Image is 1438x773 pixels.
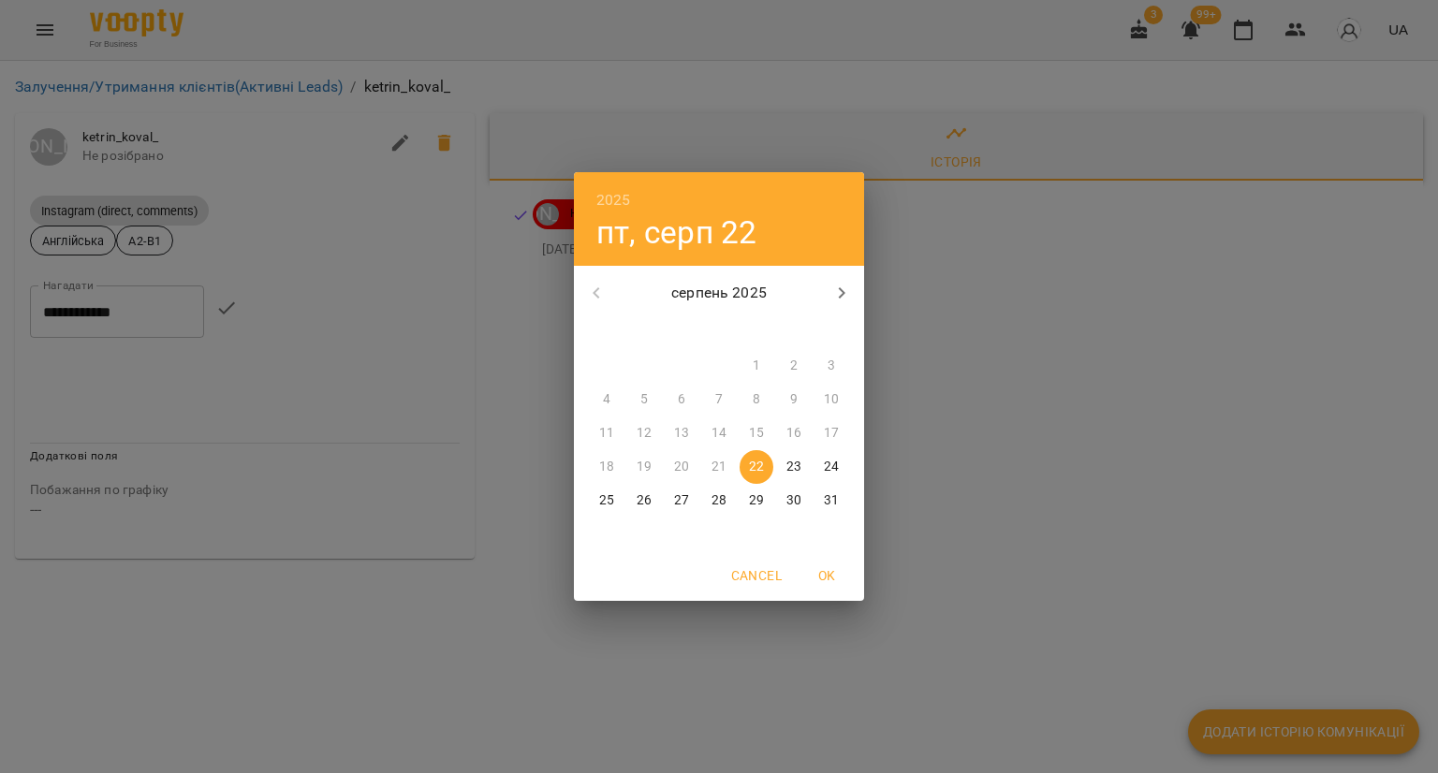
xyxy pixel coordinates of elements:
[797,559,857,592] button: OK
[749,491,764,510] p: 29
[749,458,764,476] p: 22
[814,321,848,340] span: нд
[665,484,698,518] button: 27
[740,321,773,340] span: пт
[619,282,820,304] p: серпень 2025
[731,564,782,587] span: Cancel
[637,491,652,510] p: 26
[814,484,848,518] button: 31
[702,321,736,340] span: чт
[702,484,736,518] button: 28
[712,491,726,510] p: 28
[665,321,698,340] span: ср
[786,491,801,510] p: 30
[627,321,661,340] span: вт
[590,321,624,340] span: пн
[596,187,631,213] button: 2025
[740,450,773,484] button: 22
[777,484,811,518] button: 30
[740,484,773,518] button: 29
[824,458,839,476] p: 24
[824,491,839,510] p: 31
[596,213,757,252] button: пт, серп 22
[599,491,614,510] p: 25
[777,321,811,340] span: сб
[627,484,661,518] button: 26
[724,559,789,592] button: Cancel
[786,458,801,476] p: 23
[777,450,811,484] button: 23
[590,484,624,518] button: 25
[674,491,689,510] p: 27
[804,564,849,587] span: OK
[814,450,848,484] button: 24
